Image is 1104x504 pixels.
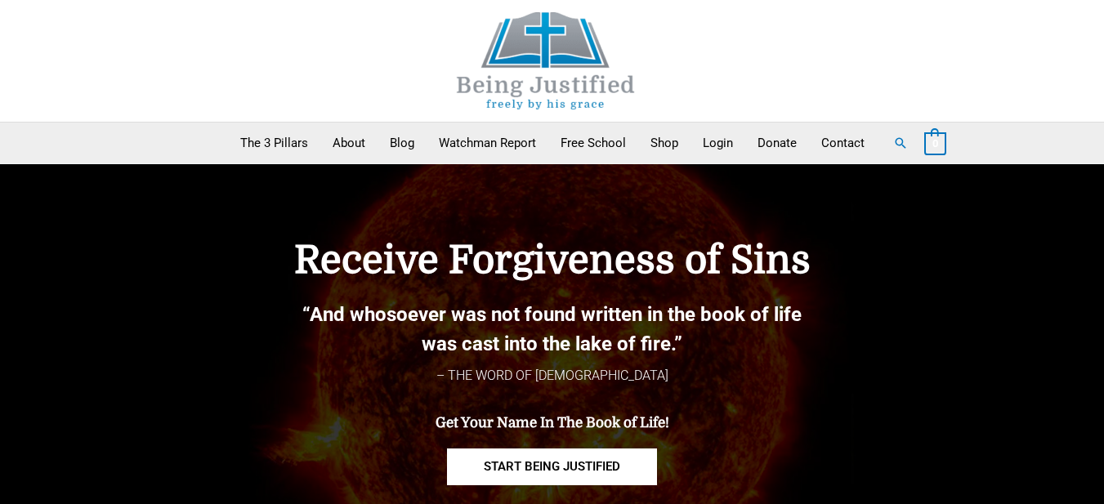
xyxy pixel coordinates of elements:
[447,448,657,485] a: START BEING JUSTIFIED
[228,123,877,163] nav: Primary Site Navigation
[378,123,427,163] a: Blog
[423,12,668,109] img: Being Justified
[893,136,908,150] a: Search button
[209,415,896,431] h4: Get Your Name In The Book of Life!
[320,123,378,163] a: About
[932,137,938,149] span: 0
[436,368,668,383] span: – THE WORD OF [DEMOGRAPHIC_DATA]
[809,123,877,163] a: Contact
[691,123,745,163] a: Login
[924,136,946,150] a: View Shopping Cart, empty
[302,303,802,355] b: “And whosoever was not found written in the book of life was cast into the lake of fire.”
[745,123,809,163] a: Donate
[484,461,620,473] span: START BEING JUSTIFIED
[209,238,896,283] h4: Receive Forgiveness of Sins
[427,123,548,163] a: Watchman Report
[548,123,638,163] a: Free School
[638,123,691,163] a: Shop
[228,123,320,163] a: The 3 Pillars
